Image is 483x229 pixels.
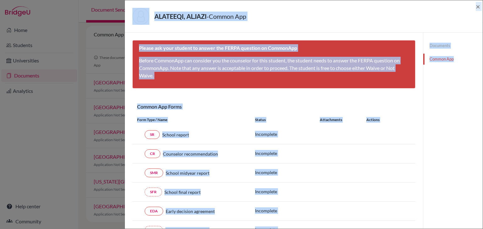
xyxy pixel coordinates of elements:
strong: ALATEEQI, ALJAZI [154,13,207,20]
p: Before CommonApp can consider you the counselor for this student, the student needs to answer the... [139,57,409,79]
div: Actions [359,117,398,123]
a: SR [145,130,160,139]
a: CR [145,149,160,158]
p: Incomplete [255,169,320,176]
span: Counselor recommendation [163,151,218,157]
b: Please ask your student to answer the FERPA question on CommonApp [139,45,297,51]
span: School midyear report [166,170,209,176]
h6: Common App Forms [132,104,274,109]
span: × [476,2,480,11]
span: Early decision agreement [166,208,215,215]
p: Incomplete [255,188,320,195]
p: Incomplete [255,207,320,214]
a: Common App [423,54,483,65]
div: Form Type / Name [132,117,250,123]
a: Documents [423,40,483,51]
span: School final report [164,189,201,195]
p: Incomplete [255,150,320,157]
a: SFR [145,188,162,196]
a: EDA [145,207,163,216]
div: Attachments [320,117,359,123]
span: - Common App [207,13,246,20]
p: Incomplete [255,131,320,137]
a: SMR [145,168,163,177]
button: Close [476,3,480,10]
div: Status [255,117,320,123]
span: School report [162,131,189,138]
